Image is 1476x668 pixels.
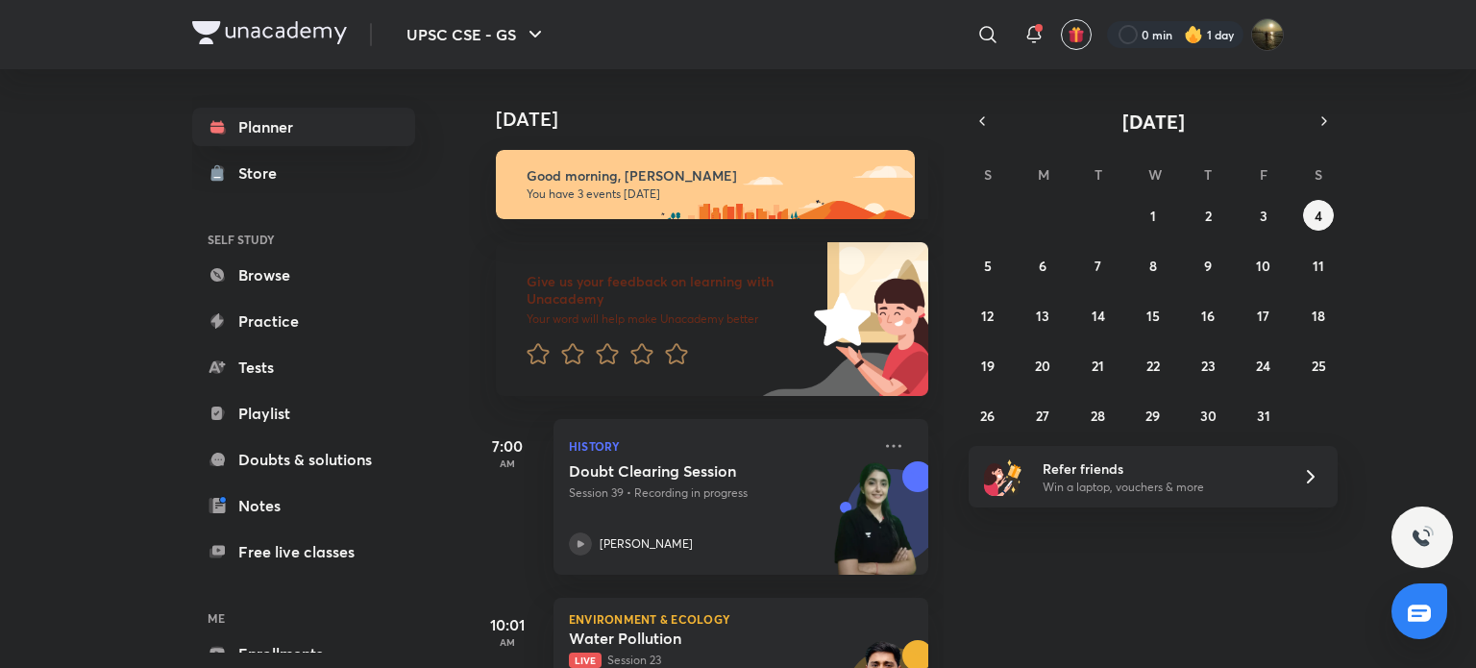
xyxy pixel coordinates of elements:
[1303,250,1334,281] button: October 11, 2025
[1256,257,1270,275] abbr: October 10, 2025
[996,108,1311,135] button: [DATE]
[972,350,1003,381] button: October 19, 2025
[1257,307,1269,325] abbr: October 17, 2025
[1122,109,1185,135] span: [DATE]
[192,21,347,49] a: Company Logo
[192,486,415,525] a: Notes
[1146,307,1160,325] abbr: October 15, 2025
[1061,19,1092,50] button: avatar
[1204,257,1212,275] abbr: October 9, 2025
[1148,165,1162,184] abbr: Wednesday
[1150,207,1156,225] abbr: October 1, 2025
[1027,250,1058,281] button: October 6, 2025
[1039,257,1046,275] abbr: October 6, 2025
[1027,350,1058,381] button: October 20, 2025
[1068,26,1085,43] img: avatar
[569,461,808,481] h5: Doubt Clearing Session
[192,108,415,146] a: Planner
[972,400,1003,431] button: October 26, 2025
[469,458,546,469] p: AM
[1083,300,1114,331] button: October 14, 2025
[1201,357,1216,375] abbr: October 23, 2025
[192,602,415,634] h6: ME
[1411,526,1434,549] img: ttu
[1204,165,1212,184] abbr: Thursday
[1146,357,1160,375] abbr: October 22, 2025
[569,484,871,502] p: Session 39 • Recording in progress
[496,150,915,219] img: morning
[192,532,415,571] a: Free live classes
[1251,18,1284,51] img: Omkar Gote
[192,21,347,44] img: Company Logo
[1184,25,1203,44] img: streak
[527,273,807,308] h6: Give us your feedback on learning with Unacademy
[527,186,898,202] p: You have 3 events [DATE]
[984,458,1022,496] img: referral
[1303,300,1334,331] button: October 18, 2025
[980,407,995,425] abbr: October 26, 2025
[1035,357,1050,375] abbr: October 20, 2025
[1083,400,1114,431] button: October 28, 2025
[527,311,807,327] p: Your word will help make Unacademy better
[1315,207,1322,225] abbr: October 4, 2025
[1193,200,1223,231] button: October 2, 2025
[192,223,415,256] h6: SELF STUDY
[569,613,913,625] p: Environment & Ecology
[1095,165,1102,184] abbr: Tuesday
[1303,200,1334,231] button: October 4, 2025
[469,636,546,648] p: AM
[1036,307,1049,325] abbr: October 13, 2025
[1256,357,1270,375] abbr: October 24, 2025
[192,302,415,340] a: Practice
[600,535,693,553] p: [PERSON_NAME]
[1193,300,1223,331] button: October 16, 2025
[469,613,546,636] h5: 10:01
[192,256,415,294] a: Browse
[496,108,947,131] h4: [DATE]
[1248,350,1279,381] button: October 24, 2025
[1312,357,1326,375] abbr: October 25, 2025
[1083,250,1114,281] button: October 7, 2025
[1043,479,1279,496] p: Win a laptop, vouchers & more
[984,165,992,184] abbr: Sunday
[1092,357,1104,375] abbr: October 21, 2025
[1201,307,1215,325] abbr: October 16, 2025
[1027,300,1058,331] button: October 13, 2025
[1248,300,1279,331] button: October 17, 2025
[1095,257,1101,275] abbr: October 7, 2025
[192,394,415,433] a: Playlist
[569,629,808,648] h5: Water Pollution
[1193,400,1223,431] button: October 30, 2025
[1027,400,1058,431] button: October 27, 2025
[823,461,928,594] img: unacademy
[1193,250,1223,281] button: October 9, 2025
[972,300,1003,331] button: October 12, 2025
[1138,350,1168,381] button: October 22, 2025
[1145,407,1160,425] abbr: October 29, 2025
[972,250,1003,281] button: October 5, 2025
[1036,407,1049,425] abbr: October 27, 2025
[395,15,558,54] button: UPSC CSE - GS
[1038,165,1049,184] abbr: Monday
[1205,207,1212,225] abbr: October 2, 2025
[192,440,415,479] a: Doubts & solutions
[1312,307,1325,325] abbr: October 18, 2025
[1200,407,1217,425] abbr: October 30, 2025
[1083,350,1114,381] button: October 21, 2025
[1138,400,1168,431] button: October 29, 2025
[1138,250,1168,281] button: October 8, 2025
[1315,165,1322,184] abbr: Saturday
[1303,350,1334,381] button: October 25, 2025
[981,357,995,375] abbr: October 19, 2025
[569,653,602,668] span: Live
[1138,200,1168,231] button: October 1, 2025
[192,348,415,386] a: Tests
[1092,307,1105,325] abbr: October 14, 2025
[1257,407,1270,425] abbr: October 31, 2025
[1260,207,1267,225] abbr: October 3, 2025
[984,257,992,275] abbr: October 5, 2025
[527,167,898,185] h6: Good morning, [PERSON_NAME]
[1193,350,1223,381] button: October 23, 2025
[1248,400,1279,431] button: October 31, 2025
[1248,250,1279,281] button: October 10, 2025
